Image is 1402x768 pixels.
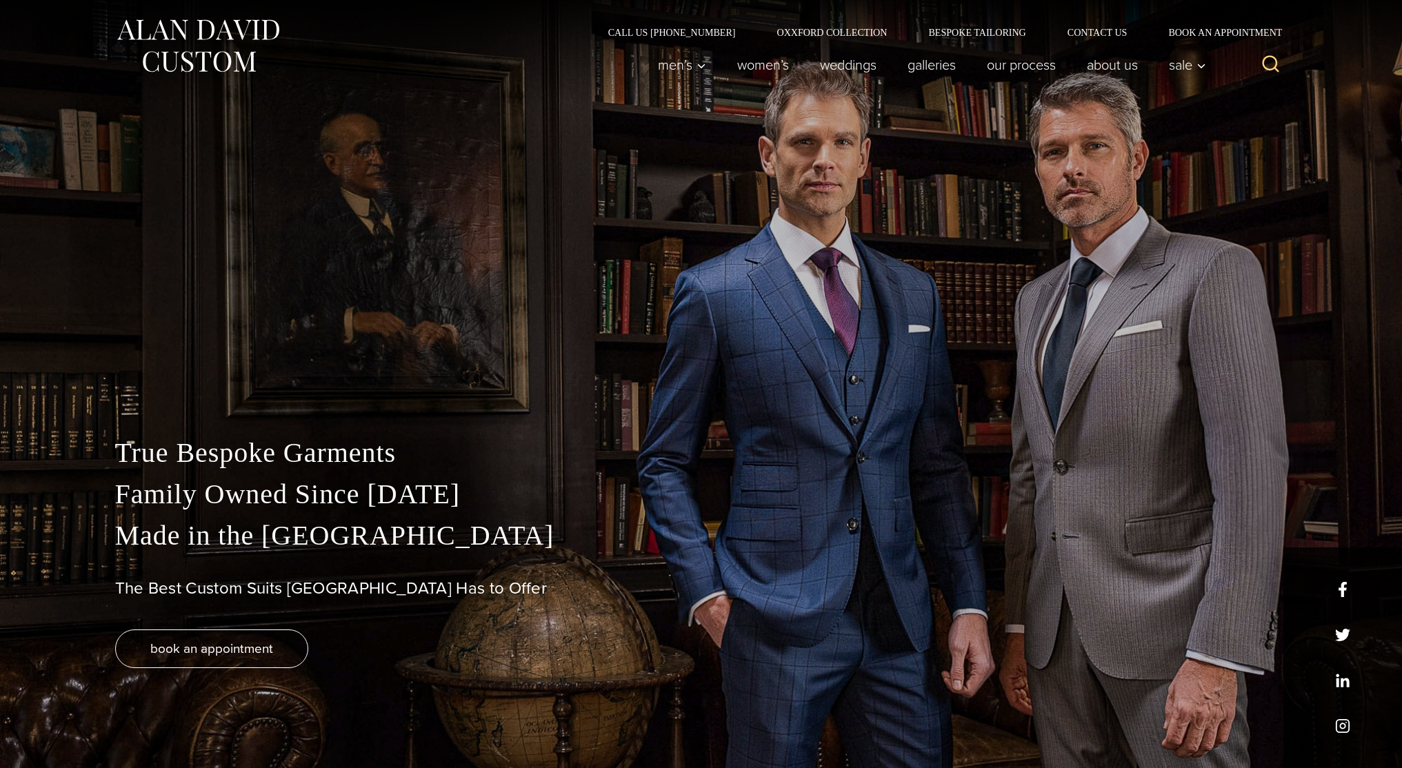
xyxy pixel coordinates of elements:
a: Women’s [721,51,804,79]
a: About Us [1071,51,1153,79]
a: Call Us [PHONE_NUMBER] [588,28,757,37]
p: True Bespoke Garments Family Owned Since [DATE] Made in the [GEOGRAPHIC_DATA] [115,432,1288,556]
a: weddings [804,51,892,79]
span: Men’s [658,58,706,72]
span: book an appointment [150,638,273,658]
a: instagram [1335,718,1350,734]
button: View Search Form [1254,48,1288,81]
a: book an appointment [115,629,308,668]
a: Oxxford Collection [756,28,908,37]
a: Book an Appointment [1148,28,1287,37]
nav: Primary Navigation [642,51,1213,79]
a: linkedin [1335,673,1350,688]
a: Our Process [971,51,1071,79]
a: Contact Us [1047,28,1148,37]
a: Bespoke Tailoring [908,28,1046,37]
a: x/twitter [1335,627,1350,643]
span: Sale [1169,58,1206,72]
img: Alan David Custom [115,15,281,77]
nav: Secondary Navigation [588,28,1288,37]
a: facebook [1335,582,1350,597]
a: Galleries [892,51,971,79]
h1: The Best Custom Suits [GEOGRAPHIC_DATA] Has to Offer [115,578,1288,598]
